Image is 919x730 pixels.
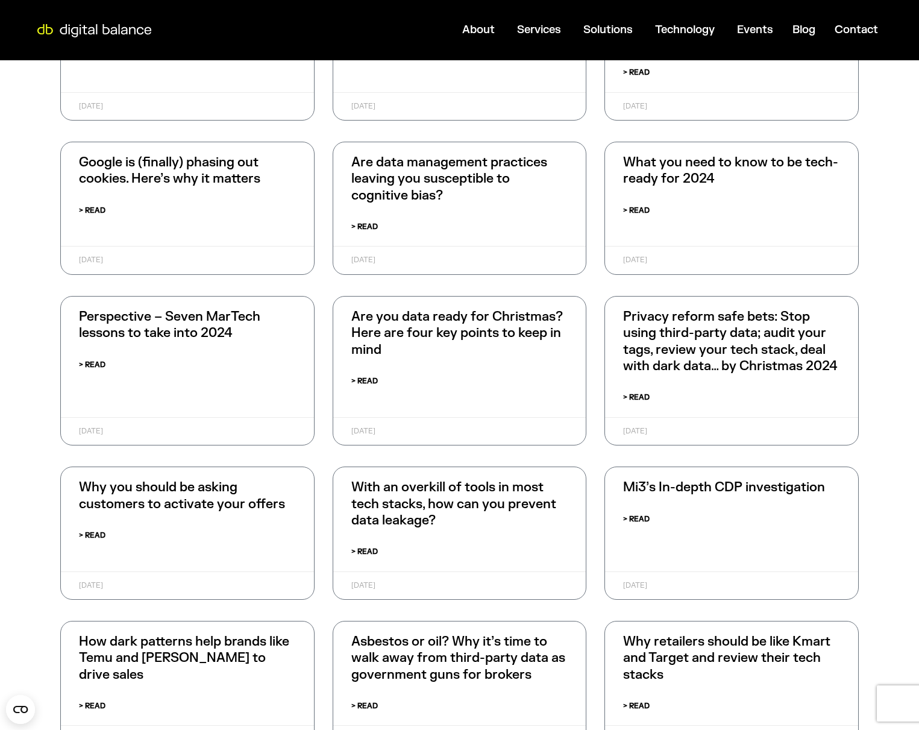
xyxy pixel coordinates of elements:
[351,309,563,358] a: Are you data ready for Christmas? Here are four key points to keep in mind
[835,23,878,37] a: Contact
[623,699,650,713] a: Read more about Why retailers should be like Kmart and Target and review their tech stacks
[351,479,556,529] a: With an overkill of tools in most tech stacks, how can you prevent data leakage?
[351,634,565,683] a: Asbestos or oil? Why it’s time to walk away from third-party data as government guns for brokers
[351,154,547,204] a: Are data management practices leaving you susceptible to cognitive bias?
[79,204,105,218] a: Read more about Google is (finally) phasing out cookies. Here’s why it matters
[623,66,650,80] a: Read more about The CFO-CMO balancing act: How efficient marketing keeps everyone happy
[623,391,650,404] a: Read more about Privacy reform safe bets: Stop using third-party data; audit your tags, review yo...
[351,255,375,265] span: [DATE]
[462,23,495,37] a: About
[655,23,715,37] a: Technology
[623,101,647,111] span: [DATE]
[583,23,633,37] a: Solutions
[30,24,158,37] img: Digital Balance logo
[79,426,103,436] span: [DATE]
[6,695,35,724] button: Open CMP widget
[79,634,289,683] a: How dark patterns help brands like Temu and [PERSON_NAME] to drive sales
[623,426,647,436] span: [DATE]
[160,18,888,42] div: Menu Toggle
[623,634,830,683] a: Why retailers should be like Kmart and Target and review their tech stacks
[737,23,773,37] a: Events
[79,101,103,111] span: [DATE]
[623,309,838,374] a: Privacy reform safe bets: Stop using third-party data; audit your tags, review your tech stack, d...
[79,154,260,187] a: Google is (finally) phasing out cookies. Here’s why it matters
[160,18,888,42] nav: Menu
[517,23,561,37] a: Services
[79,358,105,372] a: Read more about Perspective – Seven MarTech lessons to take into 2024
[351,545,378,559] a: Read more about With an overkill of tools in most tech stacks, how can you prevent data leakage?
[623,512,650,526] a: Read more about Mi3’s In-depth CDP investigation
[79,581,103,590] span: [DATE]
[623,204,650,218] a: Read more about What you need to know to be tech-ready for 2024
[79,529,105,543] a: Read more about Why you should be asking customers to activate your offers
[79,255,103,265] span: [DATE]
[79,309,260,341] a: Perspective – Seven MarTech lessons to take into 2024
[351,101,375,111] span: [DATE]
[351,426,375,436] span: [DATE]
[351,374,378,388] a: Read more about Are you data ready for Christmas? Here are four key points to keep in mind
[792,23,815,37] a: Blog
[351,699,378,713] a: Read more about Asbestos or oil? Why it’s time to walk away from third-party data as government g...
[623,154,838,187] a: What you need to know to be tech-ready for 2024
[79,699,105,713] a: Read more about How dark patterns help brands like Temu and Shein to drive sales
[623,255,647,265] span: [DATE]
[351,581,375,590] span: [DATE]
[351,220,378,234] a: Read more about Are data management practices leaving you susceptible to cognitive bias?
[623,479,825,496] a: Mi3’s In-depth CDP investigation
[623,581,647,590] span: [DATE]
[79,479,285,512] a: Why you should be asking customers to activate your offers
